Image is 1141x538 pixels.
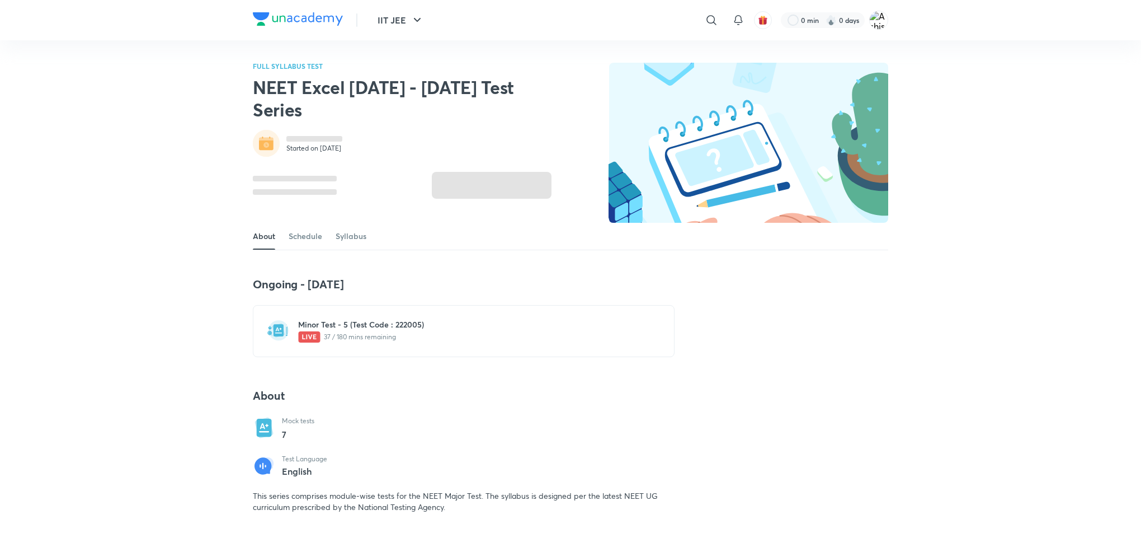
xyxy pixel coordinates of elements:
[253,277,675,292] h4: Ongoing - [DATE]
[289,223,322,250] a: Schedule
[253,12,343,29] a: Company Logo
[282,417,314,425] p: Mock tests
[336,223,366,250] a: Syllabus
[253,63,551,69] p: FULL SYLLABUS TEST
[253,223,275,250] a: About
[253,389,675,403] h4: About
[282,428,314,441] p: 7
[371,9,431,31] button: IIT JEE
[754,11,772,29] button: avatar
[758,15,768,25] img: avatar
[282,455,327,464] p: Test Language
[267,319,289,341] img: test
[286,144,342,153] p: Started on [DATE]
[869,11,888,30] img: Ashish Kumar
[298,331,643,343] p: 37 / 180 mins remaining
[826,15,837,26] img: streak
[253,76,539,121] h2: NEET Excel [DATE] - [DATE] Test Series
[298,331,320,343] img: live
[253,490,658,512] span: This series comprises module-wise tests for the NEET Major Test. The syllabus is designed per the...
[253,12,343,26] img: Company Logo
[298,319,643,330] h6: Minor Test - 5 (Test Code : 222005)
[282,466,327,476] p: English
